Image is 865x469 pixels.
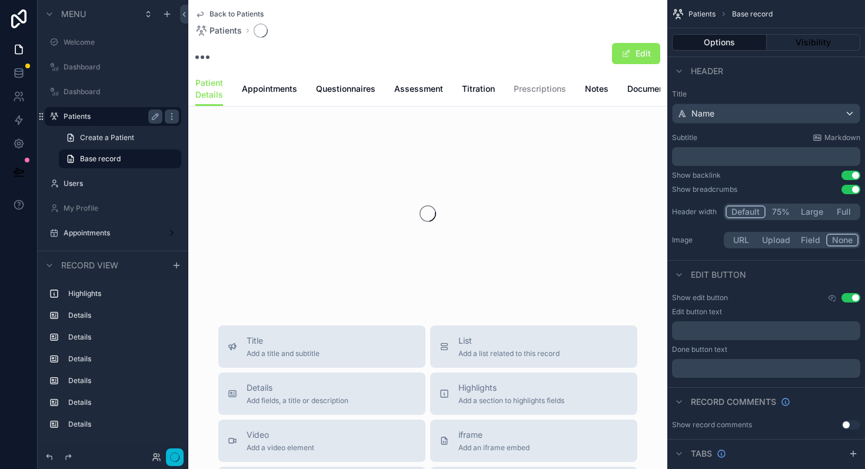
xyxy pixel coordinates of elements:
a: Appointments [242,78,297,102]
button: ListAdd a list related to this record [430,325,637,368]
label: My Profile [64,204,179,213]
button: Name [672,104,860,124]
label: Done button text [672,345,727,354]
span: Appointments [242,83,297,95]
span: Back to Patients [209,9,264,19]
span: Titration [462,83,495,95]
label: Details [68,311,177,320]
button: Full [829,205,859,218]
span: Add a video element [247,443,314,453]
span: Add a title and subtitle [247,349,320,358]
a: Notes [585,78,608,102]
label: Details [68,332,177,342]
label: Details [68,354,177,364]
label: Header width [672,207,719,217]
span: Base record [80,154,121,164]
button: iframeAdd an iframe embed [430,420,637,462]
a: Documents [627,78,671,102]
label: Highlights [68,289,177,298]
span: Menu [61,8,86,20]
label: Image [672,235,719,245]
button: None [826,234,859,247]
div: Show record comments [672,420,752,430]
button: Default [726,205,766,218]
label: Users [64,179,179,188]
span: Notes [585,83,608,95]
span: Record view [61,260,118,271]
button: Upload [757,234,796,247]
label: Details [68,398,177,407]
span: Highlights [458,382,564,394]
div: scrollable content [672,147,860,166]
span: Details [247,382,348,394]
label: Title [672,89,860,99]
label: Appointments [64,228,162,238]
label: Patients [64,112,158,121]
div: scrollable content [672,359,860,378]
button: Field [796,234,827,247]
label: Details [68,376,177,385]
button: HighlightsAdd a section to highlights fields [430,372,637,415]
span: iframe [458,429,530,441]
label: Subtitle [672,133,697,142]
span: Add an iframe embed [458,443,530,453]
button: URL [726,234,757,247]
span: Questionnaires [316,83,375,95]
div: Show backlink [672,171,721,180]
button: TitleAdd a title and subtitle [218,325,425,368]
span: Title [247,335,320,347]
label: Dashboard [64,87,179,97]
span: Documents [627,83,671,95]
a: Patient Details [195,72,223,107]
button: VideoAdd a video element [218,420,425,462]
button: DetailsAdd fields, a title or description [218,372,425,415]
a: Prescriptions [514,78,566,102]
label: Show edit button [672,293,728,302]
div: scrollable content [672,321,860,340]
span: Name [691,108,714,119]
a: Assessment [394,78,443,102]
span: Edit button [691,269,746,281]
div: Show breadcrumbs [672,185,737,194]
span: List [458,335,560,347]
label: Welcome [64,38,179,47]
a: Base record [59,149,181,168]
button: 75% [766,205,796,218]
label: Dashboard [64,62,179,72]
a: Patients [195,25,242,36]
span: Add a section to highlights fields [458,396,564,405]
span: Add fields, a title or description [247,396,348,405]
a: Titration [462,78,495,102]
span: Assessment [394,83,443,95]
span: Header [691,65,723,77]
div: scrollable content [38,279,188,445]
span: Patients [209,25,242,36]
button: Large [796,205,829,218]
span: Tabs [691,448,712,460]
span: Record comments [691,396,776,408]
span: Patient Details [195,77,223,101]
label: Details [68,420,177,429]
span: Prescriptions [514,83,566,95]
span: Markdown [824,133,860,142]
a: Questionnaires [316,78,375,102]
button: Edit [612,43,660,64]
span: Create a Patient [80,133,134,142]
a: Markdown [813,133,860,142]
span: Add a list related to this record [458,349,560,358]
a: Create a Patient [59,128,181,147]
span: Video [247,429,314,441]
label: Edit button text [672,307,722,317]
a: Back to Patients [195,9,264,19]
